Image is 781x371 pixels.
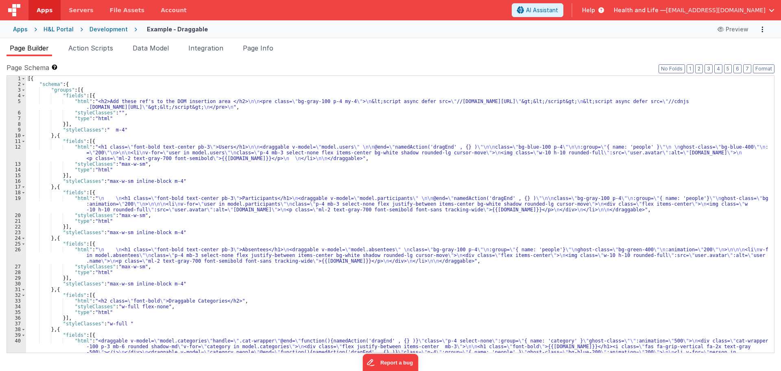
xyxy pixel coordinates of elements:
[44,25,74,33] div: H&L Portal
[7,184,26,190] div: 17
[37,6,52,14] span: Apps
[7,144,26,161] div: 12
[188,44,223,52] span: Integration
[7,116,26,121] div: 7
[7,315,26,321] div: 36
[7,138,26,144] div: 11
[7,133,26,138] div: 10
[743,64,751,73] button: 7
[7,63,49,72] span: Page Schema
[69,6,93,14] span: Servers
[7,270,26,275] div: 28
[7,235,26,241] div: 24
[110,6,145,14] span: File Assets
[68,44,113,52] span: Action Scripts
[7,310,26,315] div: 35
[13,25,28,33] div: Apps
[512,3,563,17] button: AI Assistant
[733,64,742,73] button: 6
[582,6,595,14] span: Help
[147,26,208,32] h4: Example - Draggable
[7,173,26,178] div: 15
[133,44,169,52] span: Data Model
[7,99,26,110] div: 5
[666,6,766,14] span: [EMAIL_ADDRESS][DOMAIN_NAME]
[7,332,26,338] div: 39
[7,338,26,367] div: 40
[243,44,273,52] span: Page Info
[7,195,26,213] div: 19
[7,190,26,195] div: 18
[7,127,26,133] div: 9
[7,304,26,310] div: 34
[7,224,26,230] div: 22
[7,167,26,173] div: 14
[7,178,26,184] div: 16
[7,327,26,332] div: 38
[714,64,722,73] button: 4
[7,321,26,327] div: 37
[7,76,26,81] div: 1
[695,64,703,73] button: 2
[7,218,26,224] div: 21
[7,81,26,87] div: 2
[7,161,26,167] div: 13
[753,64,774,73] button: Format
[7,87,26,93] div: 3
[7,230,26,235] div: 23
[7,287,26,292] div: 31
[7,275,26,281] div: 29
[687,64,694,73] button: 1
[363,354,419,371] iframe: Marker.io feedback button
[7,110,26,116] div: 6
[7,264,26,270] div: 27
[614,6,666,14] span: Health and Life —
[7,241,26,247] div: 25
[7,298,26,304] div: 33
[10,44,49,52] span: Page Builder
[7,247,26,264] div: 26
[526,6,558,14] span: AI Assistant
[614,6,774,14] button: Health and Life — [EMAIL_ADDRESS][DOMAIN_NAME]
[7,213,26,218] div: 20
[7,292,26,298] div: 32
[713,23,753,36] button: Preview
[7,281,26,287] div: 30
[7,121,26,127] div: 8
[659,64,685,73] button: No Folds
[89,25,128,33] div: Development
[705,64,713,73] button: 3
[7,93,26,99] div: 4
[724,64,732,73] button: 5
[757,24,768,35] button: Options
